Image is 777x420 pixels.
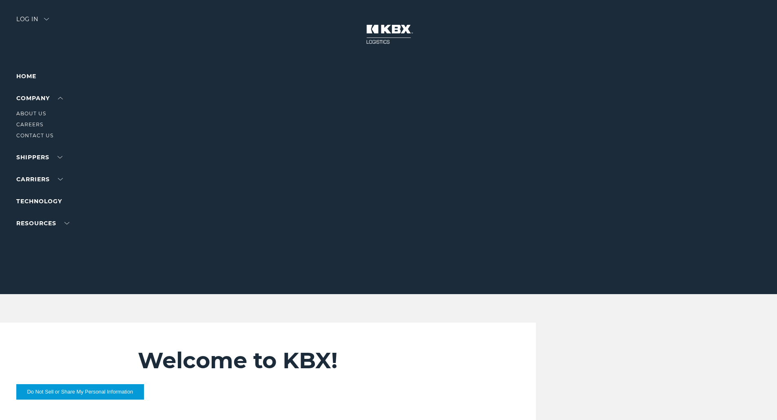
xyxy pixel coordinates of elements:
[16,73,36,80] a: Home
[138,347,487,374] h2: Welcome to KBX!
[44,18,49,20] img: arrow
[16,384,144,400] button: Do Not Sell or Share My Personal Information
[16,132,53,139] a: Contact Us
[16,121,43,128] a: Careers
[16,198,62,205] a: Technology
[16,176,63,183] a: Carriers
[16,16,49,28] div: Log in
[16,95,63,102] a: Company
[16,110,46,117] a: About Us
[16,220,69,227] a: RESOURCES
[358,16,419,52] img: kbx logo
[16,154,62,161] a: SHIPPERS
